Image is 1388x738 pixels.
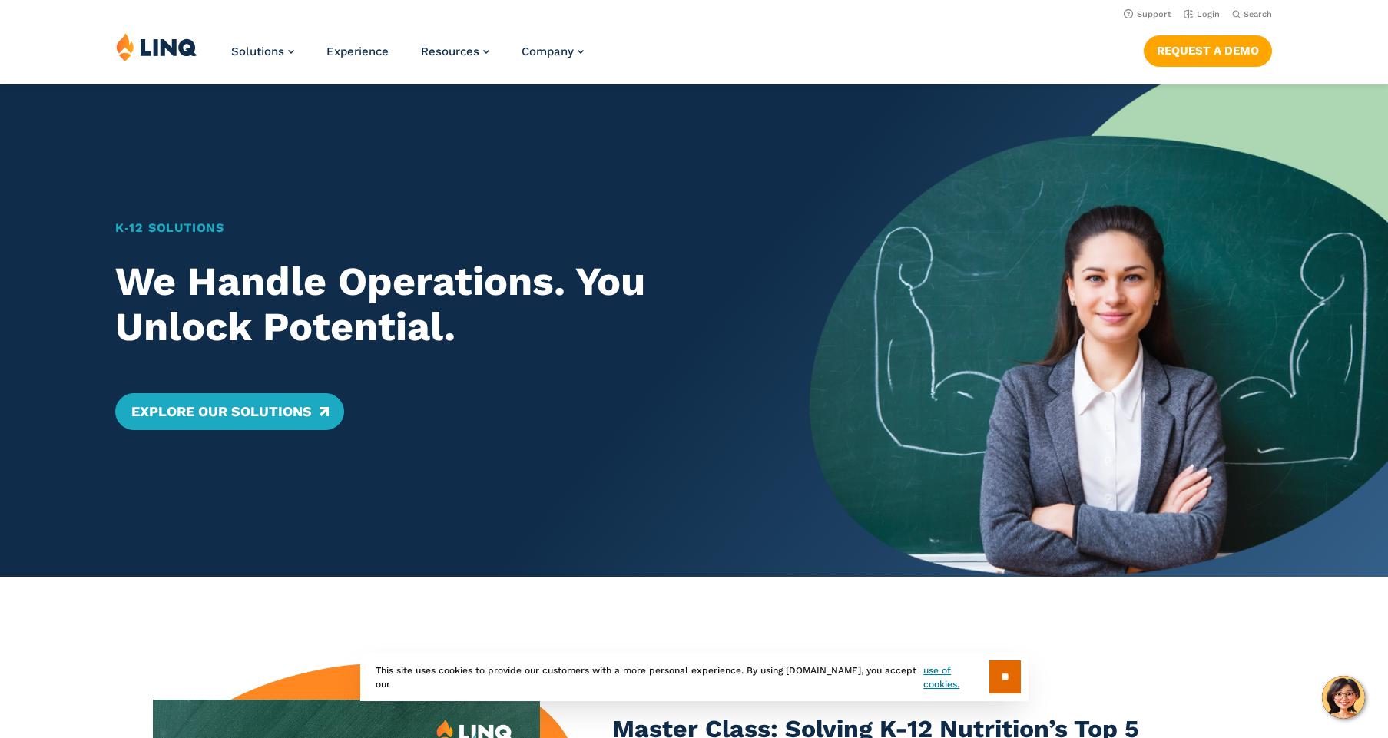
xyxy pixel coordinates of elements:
[522,45,584,58] a: Company
[1232,8,1272,20] button: Open Search Bar
[421,45,489,58] a: Resources
[231,45,284,58] span: Solutions
[360,653,1029,701] div: This site uses cookies to provide our customers with a more personal experience. By using [DOMAIN...
[1184,9,1220,19] a: Login
[1244,9,1272,19] span: Search
[231,32,584,83] nav: Primary Navigation
[115,219,753,237] h1: K‑12 Solutions
[326,45,389,58] a: Experience
[1322,676,1365,719] button: Hello, have a question? Let’s chat.
[116,32,197,61] img: LINQ | K‑12 Software
[1144,32,1272,66] nav: Button Navigation
[231,45,294,58] a: Solutions
[522,45,574,58] span: Company
[1124,9,1171,19] a: Support
[1144,35,1272,66] a: Request a Demo
[923,664,989,691] a: use of cookies.
[810,84,1388,577] img: Home Banner
[421,45,479,58] span: Resources
[115,259,753,351] h2: We Handle Operations. You Unlock Potential.
[115,393,343,430] a: Explore Our Solutions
